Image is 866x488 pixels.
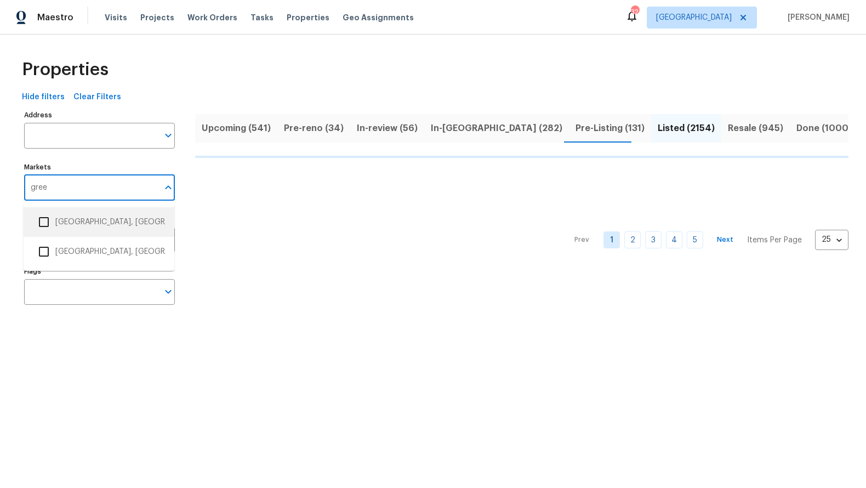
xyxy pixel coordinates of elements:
span: Resale (945) [728,121,783,136]
div: 25 [815,225,848,254]
span: Visits [105,12,127,23]
label: Address [24,112,175,118]
a: Goto page 3 [645,231,662,248]
span: Tasks [250,14,274,21]
button: Hide filters [18,87,69,107]
label: Markets [24,164,175,171]
span: In-review (56) [357,121,418,136]
a: Goto page 5 [687,231,703,248]
span: In-[GEOGRAPHIC_DATA] (282) [431,121,562,136]
nav: Pagination Navigation [564,164,848,316]
a: Goto page 1 [603,231,620,248]
button: Open [161,284,176,299]
p: Items Per Page [747,235,802,246]
span: Pre-reno (34) [284,121,344,136]
button: Next [708,232,743,248]
span: Work Orders [187,12,237,23]
button: Clear Filters [69,87,126,107]
span: Pre-Listing (131) [576,121,645,136]
span: Hide filters [22,90,65,104]
div: 32 [631,7,639,18]
span: [GEOGRAPHIC_DATA] [656,12,732,23]
span: Listed (2154) [658,121,715,136]
li: [GEOGRAPHIC_DATA], [GEOGRAPHIC_DATA] [32,240,166,263]
button: Close [161,180,176,195]
li: [GEOGRAPHIC_DATA], [GEOGRAPHIC_DATA] [32,211,166,234]
span: Geo Assignments [343,12,414,23]
span: [PERSON_NAME] [783,12,850,23]
a: Goto page 4 [666,231,682,248]
span: Upcoming (541) [202,121,271,136]
button: Open [161,128,176,143]
span: Maestro [37,12,73,23]
input: Search ... [24,175,158,201]
span: Projects [140,12,174,23]
a: Goto page 2 [624,231,641,248]
span: Clear Filters [73,90,121,104]
span: Done (10000) [796,121,858,136]
span: Properties [22,64,109,75]
span: Properties [287,12,329,23]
